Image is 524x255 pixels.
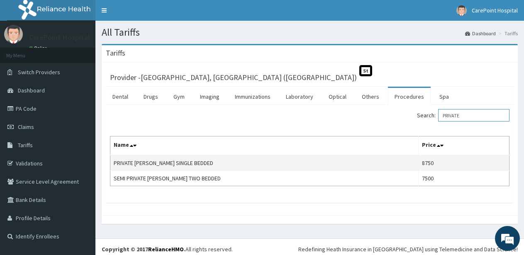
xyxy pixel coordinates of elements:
img: User Image [456,5,467,16]
img: d_794563401_company_1708531726252_794563401 [15,41,34,62]
p: CarePoint Hospital [29,34,90,41]
a: Drugs [137,88,165,105]
td: SEMI PRIVATE [PERSON_NAME] TWO BEDDED [110,171,419,186]
div: Minimize live chat window [136,4,156,24]
th: Name [110,136,419,155]
strong: Copyright © 2017 . [102,245,185,253]
td: 7500 [419,171,509,186]
a: RelianceHMO [148,245,184,253]
div: Redefining Heath Insurance in [GEOGRAPHIC_DATA] using Telemedicine and Data Science! [298,245,518,253]
a: Laboratory [279,88,320,105]
span: We're online! [48,75,115,159]
span: Tariffs [18,141,33,149]
li: Tariffs [497,30,518,37]
img: User Image [4,25,23,44]
input: Search: [438,109,509,121]
label: Search: [417,109,509,121]
textarea: Type your message and hit 'Enter' [4,168,158,197]
a: Optical [322,88,353,105]
a: Procedures [388,88,431,105]
a: Spa [433,88,456,105]
td: 8750 [419,155,509,171]
a: Gym [167,88,191,105]
h1: All Tariffs [102,27,518,38]
a: Online [29,45,49,51]
div: Chat with us now [43,46,139,57]
span: Claims [18,123,34,131]
a: Immunizations [228,88,277,105]
td: PRIVATE [PERSON_NAME] SINGLE BEDDED [110,155,419,171]
h3: Tariffs [106,49,125,57]
a: Others [355,88,386,105]
a: Dashboard [465,30,496,37]
span: CarePoint Hospital [472,7,518,14]
a: Dental [106,88,135,105]
span: St [359,65,372,76]
a: Imaging [193,88,226,105]
h3: Provider - [GEOGRAPHIC_DATA], [GEOGRAPHIC_DATA] ([GEOGRAPHIC_DATA]) [110,74,357,81]
th: Price [419,136,509,155]
span: Dashboard [18,87,45,94]
span: Switch Providers [18,68,60,76]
